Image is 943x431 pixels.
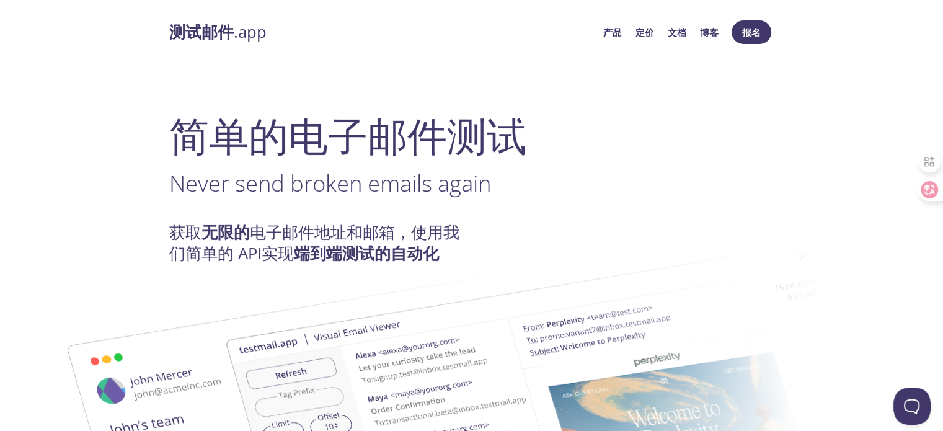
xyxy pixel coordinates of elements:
[169,221,201,243] font: 获取
[169,22,593,43] a: 测试邮件.app
[169,108,526,162] font: 简单的电子邮件测试
[169,167,491,198] span: Never send broken emails again
[603,24,621,40] a: 产品
[635,26,653,38] font: 定价
[700,26,719,38] font: 博客
[201,221,250,243] font: 无限的
[742,26,761,38] font: 报名
[603,26,621,38] font: 产品
[668,24,686,40] a: 文档
[169,221,459,264] font: 使用我们简单的 API实现
[700,24,719,40] a: 博客
[169,21,234,43] font: 测试邮件
[234,21,267,43] font: .app
[732,20,771,44] button: 报名
[250,221,411,243] font: 电子邮件地址和邮箱，
[635,24,653,40] a: 定价
[893,388,931,425] iframe: 求助童子军信标 - 开放
[668,26,686,38] font: 文档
